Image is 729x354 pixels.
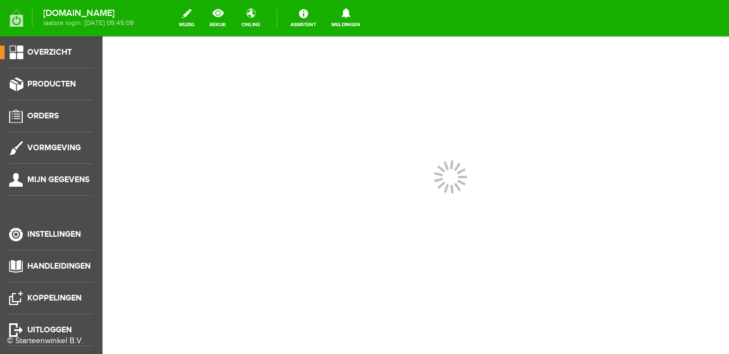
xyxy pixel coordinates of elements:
[43,10,134,17] strong: [DOMAIN_NAME]
[325,6,367,31] a: Meldingen
[27,175,89,184] span: Mijn gegevens
[27,79,76,89] span: Producten
[27,261,91,271] span: Handleidingen
[27,47,72,57] span: Overzicht
[43,20,134,26] span: laatste login: [DATE] 09:45:09
[172,6,201,31] a: wijzig
[27,325,72,335] span: Uitloggen
[27,293,81,303] span: Koppelingen
[203,6,233,31] a: bekijk
[7,335,87,347] div: © Starteenwinkel B.V.
[27,111,59,121] span: Orders
[27,229,81,239] span: Instellingen
[27,143,81,153] span: Vormgeving
[284,6,323,31] a: Assistent
[235,6,267,31] a: online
